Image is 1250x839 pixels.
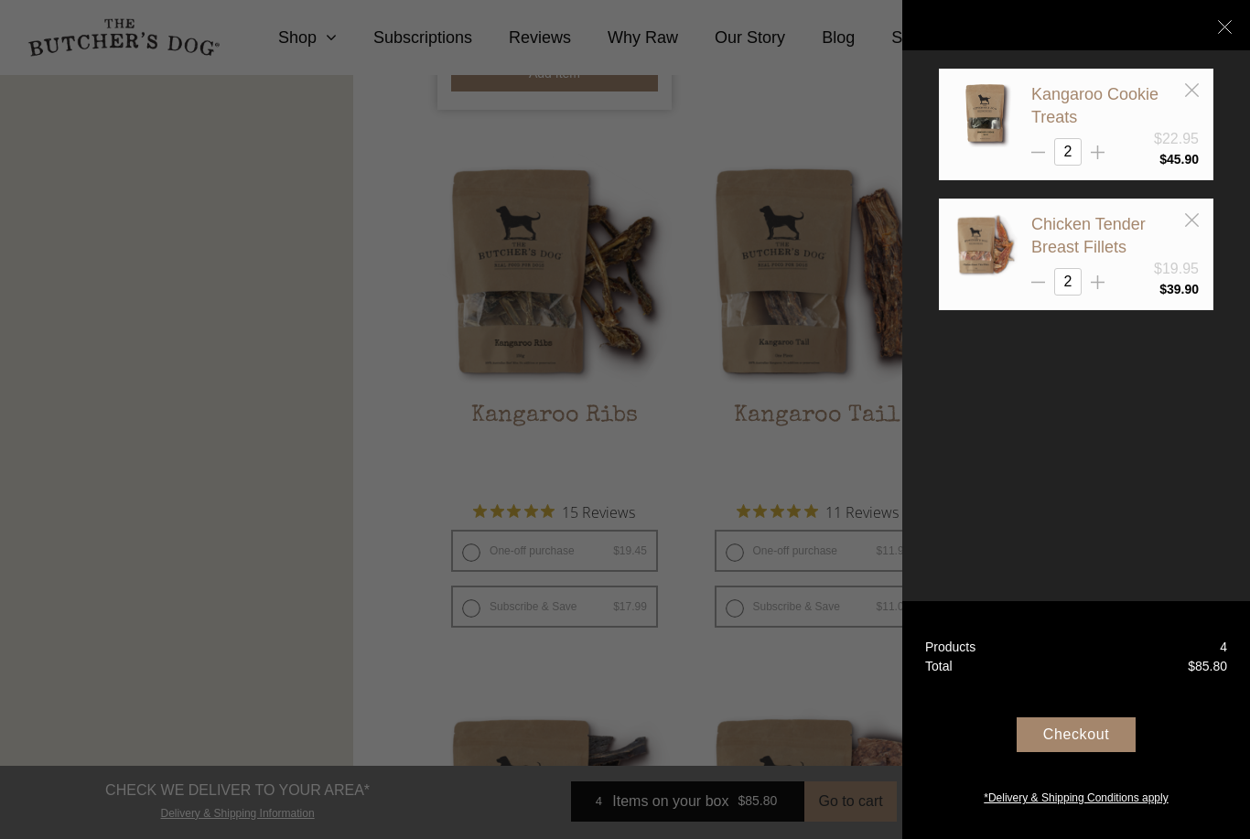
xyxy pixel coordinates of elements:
[925,638,975,657] div: Products
[1154,258,1199,280] div: $19.95
[925,657,953,676] div: Total
[1159,152,1167,167] span: $
[1154,128,1199,150] div: $22.95
[1159,152,1199,167] bdi: 45.90
[954,213,1018,277] img: Chicken Tender Breast Fillets
[1031,215,1146,256] a: Chicken Tender Breast Fillets
[902,601,1250,839] a: Products 4 Total $85.80 Checkout
[902,785,1250,806] a: *Delivery & Shipping Conditions apply
[954,83,1018,147] img: Kangaroo Cookie Treats
[1017,717,1136,752] div: Checkout
[1159,282,1167,296] span: $
[1220,638,1227,657] div: 4
[1159,282,1199,296] bdi: 39.90
[1188,659,1227,673] bdi: 85.80
[1031,85,1158,126] a: Kangaroo Cookie Treats
[1188,659,1195,673] span: $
